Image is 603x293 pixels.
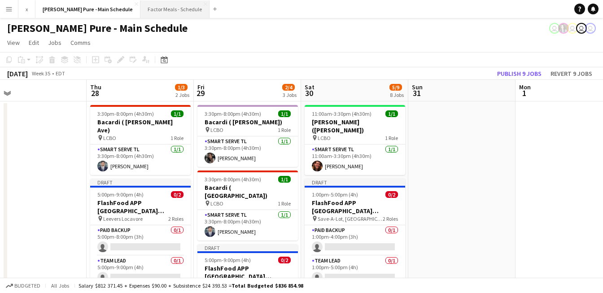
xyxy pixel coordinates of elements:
span: 5:00pm-9:00pm (4h) [97,191,144,198]
span: 1 Role [385,135,398,141]
button: x [18,0,35,18]
span: 3:30pm-8:00pm (4h30m) [205,110,261,117]
span: 1/1 [278,176,291,183]
button: Factor Meals - Schedule [140,0,210,18]
div: 2 Jobs [175,92,189,98]
app-card-role: Smart Serve TL1/13:30pm-8:00pm (4h30m)[PERSON_NAME] [197,136,298,167]
div: 8 Jobs [390,92,404,98]
span: 30 [303,88,315,98]
h3: FlashFood APP [GEOGRAPHIC_DATA] [GEOGRAPHIC_DATA], [GEOGRAPHIC_DATA] [90,199,191,215]
span: 1 [518,88,531,98]
span: 3:30pm-8:00pm (4h30m) [97,110,154,117]
app-card-role: Smart Serve TL1/13:30pm-8:00pm (4h30m)[PERSON_NAME] [90,144,191,175]
app-card-role: Team Lead0/15:00pm-9:00pm (4h) [90,256,191,286]
span: Fri [197,83,205,91]
button: Revert 9 jobs [547,68,596,79]
span: Thu [90,83,101,91]
span: LCBO [103,135,116,141]
app-card-role: Paid Backup0/11:00pm-4:00pm (3h) [305,225,405,256]
span: 3:30pm-8:00pm (4h30m) [205,176,261,183]
span: Total Budgeted $836 854.98 [232,282,303,289]
span: 5:00pm-9:00pm (4h) [205,257,251,263]
span: 2 Roles [383,215,398,222]
app-job-card: Draft1:00pm-5:00pm (4h)0/2FlashFood APP [GEOGRAPHIC_DATA] [GEOGRAPHIC_DATA], [GEOGRAPHIC_DATA] Sa... [305,179,405,286]
span: 11:00am-3:30pm (4h30m) [312,110,371,117]
span: Mon [519,83,531,91]
h3: FlashFood APP [GEOGRAPHIC_DATA] [GEOGRAPHIC_DATA], [GEOGRAPHIC_DATA] [305,199,405,215]
div: Draft [305,179,405,186]
span: 2 Roles [168,215,184,222]
app-user-avatar: Tifany Scifo [549,23,560,34]
div: [DATE] [7,69,28,78]
button: Budgeted [4,281,42,291]
h3: [PERSON_NAME] ([PERSON_NAME]) [305,118,405,134]
h1: [PERSON_NAME] Pure - Main Schedule [7,22,188,35]
app-job-card: 11:00am-3:30pm (4h30m)1/1[PERSON_NAME] ([PERSON_NAME]) LCBO1 RoleSmart Serve TL1/111:00am-3:30pm ... [305,105,405,175]
div: Draft [197,244,298,251]
a: Jobs [44,37,65,48]
app-user-avatar: Leticia Fayzano [567,23,578,34]
span: 5/9 [389,84,402,91]
span: LCBO [318,135,331,141]
span: Comms [70,39,91,47]
h3: Bacardi ( [PERSON_NAME]) [197,118,298,126]
app-card-role: Smart Serve TL1/13:30pm-8:00pm (4h30m)[PERSON_NAME] [197,210,298,241]
h3: Bacardi ( [GEOGRAPHIC_DATA]) [197,184,298,200]
app-user-avatar: Tifany Scifo [585,23,596,34]
span: 31 [411,88,423,98]
span: View [7,39,20,47]
span: 0/2 [385,191,398,198]
h3: Bacardi ( [PERSON_NAME] Ave) [90,118,191,134]
app-card-role: Paid Backup0/15:00pm-8:00pm (3h) [90,225,191,256]
span: Leevers Locavore [103,215,143,222]
span: Jobs [48,39,61,47]
app-job-card: 3:30pm-8:00pm (4h30m)1/1Bacardi ( [PERSON_NAME] Ave) LCBO1 RoleSmart Serve TL1/13:30pm-8:00pm (4h... [90,105,191,175]
h3: FlashFood APP [GEOGRAPHIC_DATA] [GEOGRAPHIC_DATA], [GEOGRAPHIC_DATA] [197,264,298,280]
span: 1:00pm-5:00pm (4h) [312,191,358,198]
app-card-role: Team Lead0/11:00pm-5:00pm (4h) [305,256,405,286]
div: Salary $812 371.45 + Expenses $90.00 + Subsistence $24 393.53 = [79,282,303,289]
span: 28 [89,88,101,98]
a: Comms [67,37,94,48]
app-card-role: Smart Serve TL1/111:00am-3:30pm (4h30m)[PERSON_NAME] [305,144,405,175]
span: Week 35 [30,70,52,77]
span: 0/2 [171,191,184,198]
a: Edit [25,37,43,48]
div: Draft [90,179,191,186]
span: Save-A-Lot, [GEOGRAPHIC_DATA] [318,215,383,222]
span: 0/2 [278,257,291,263]
span: 29 [196,88,205,98]
app-user-avatar: Tifany Scifo [576,23,587,34]
button: Publish 9 jobs [494,68,545,79]
a: View [4,37,23,48]
span: 2/4 [282,84,295,91]
span: Sat [305,83,315,91]
div: 3 Jobs [283,92,297,98]
span: 1/1 [171,110,184,117]
div: EDT [56,70,65,77]
span: Budgeted [14,283,40,289]
span: 1/1 [385,110,398,117]
span: 1/1 [278,110,291,117]
span: 1/3 [175,84,188,91]
app-job-card: 3:30pm-8:00pm (4h30m)1/1Bacardi ( [GEOGRAPHIC_DATA]) LCBO1 RoleSmart Serve TL1/13:30pm-8:00pm (4h... [197,171,298,241]
span: Edit [29,39,39,47]
app-user-avatar: Ashleigh Rains [558,23,569,34]
span: All jobs [49,282,71,289]
app-job-card: Draft5:00pm-9:00pm (4h)0/2FlashFood APP [GEOGRAPHIC_DATA] [GEOGRAPHIC_DATA], [GEOGRAPHIC_DATA] Le... [90,179,191,286]
span: Sun [412,83,423,91]
span: 1 Role [170,135,184,141]
button: [PERSON_NAME] Pure - Main Schedule [35,0,140,18]
span: LCBO [210,127,223,133]
span: LCBO [210,200,223,207]
span: 1 Role [278,127,291,133]
span: 1 Role [278,200,291,207]
app-job-card: 3:30pm-8:00pm (4h30m)1/1Bacardi ( [PERSON_NAME]) LCBO1 RoleSmart Serve TL1/13:30pm-8:00pm (4h30m)... [197,105,298,167]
